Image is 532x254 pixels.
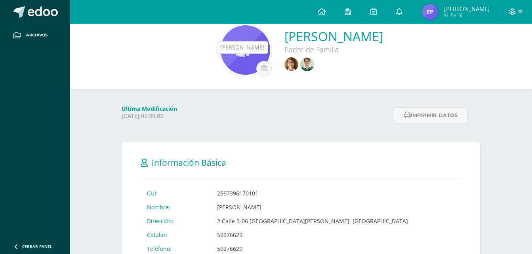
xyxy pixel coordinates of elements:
td: [PERSON_NAME] [211,200,414,214]
img: f42cc9485e18275a58f5ec5406306670.png [221,25,270,75]
div: [PERSON_NAME] [220,44,265,51]
img: bc1eacdb0cebcbeec71f3ad0d2b3cc5b.png [284,57,298,71]
td: Nombre: [141,200,211,214]
img: d7d355ebc5bec67e9f60f887436b329d.png [300,57,314,71]
p: [DATE] 07:39:02 [122,112,389,119]
img: b45ddb5222421435e9e5a0c45b11e8ab.png [422,4,438,20]
span: Archivos [26,32,48,38]
h4: Última Modificación [122,105,389,112]
td: Dirección: [141,214,211,228]
span: [PERSON_NAME] [444,5,490,13]
span: Cerrar panel [22,244,52,249]
td: Celular: [141,228,211,242]
a: Archivos [6,24,63,47]
td: 2567396170101 [211,186,414,200]
a: [PERSON_NAME] [284,28,383,45]
td: 2 Calle 3-06 [GEOGRAPHIC_DATA][PERSON_NAME], [GEOGRAPHIC_DATA] [211,214,414,228]
span: Mi Perfil [444,12,490,19]
td: 59276629 [211,228,414,242]
td: CUI: [141,186,211,200]
span: Información Básica [152,157,226,168]
div: Padre de Familia [284,45,383,54]
button: Imprimir datos [394,107,468,123]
